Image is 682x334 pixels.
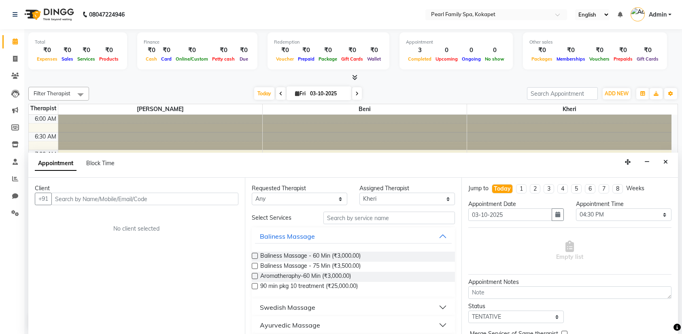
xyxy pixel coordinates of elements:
div: ₹0 [75,46,97,55]
div: ₹0 [159,46,174,55]
div: ₹0 [612,46,635,55]
div: Redemption [274,39,383,46]
span: Petty cash [210,56,237,62]
span: Products [97,56,121,62]
li: 3 [544,184,554,193]
div: Baliness Massage [260,231,315,241]
li: 1 [516,184,527,193]
span: Ongoing [460,56,483,62]
span: Prepaids [612,56,635,62]
div: Appointment [406,39,506,46]
div: ₹0 [296,46,317,55]
span: Package [317,56,339,62]
span: Admin [649,11,667,19]
span: Today [254,87,274,100]
div: Ayurvedic Massage [260,320,320,330]
span: Fri [293,90,308,97]
div: Therapist [29,104,58,113]
span: Gift Cards [339,56,365,62]
li: 5 [571,184,582,193]
div: ₹0 [59,46,75,55]
span: Sales [59,56,75,62]
div: Today [494,185,511,193]
div: 0 [460,46,483,55]
span: Baliness Massage - 75 Min (₹3,500.00) [260,262,361,272]
div: Finance [144,39,251,46]
div: Assigned Therapist [359,184,455,193]
div: ₹0 [237,46,251,55]
div: ₹0 [35,46,59,55]
span: Gift Cards [635,56,661,62]
span: 90 min pkg 10 treatment (₹25,000.00) [260,282,358,292]
div: Total [35,39,121,46]
span: Baliness Massage - 60 Min (₹3,000.00) [260,252,361,262]
span: Appointment [35,156,76,171]
span: Aromatheraphy-60 Min (₹3,000.00) [260,272,351,282]
div: Jump to [468,184,489,193]
input: Search by Name/Mobile/Email/Code [51,193,238,205]
span: Prepaid [296,56,317,62]
div: ₹0 [635,46,661,55]
div: ₹0 [555,46,587,55]
div: ₹0 [317,46,339,55]
span: Memberships [555,56,587,62]
div: ₹0 [97,46,121,55]
input: yyyy-mm-dd [468,208,552,221]
button: +91 [35,193,52,205]
div: 7:00 AM [33,150,58,159]
div: Requested Therapist [252,184,347,193]
div: Client [35,184,238,193]
div: ₹0 [529,46,555,55]
span: Expenses [35,56,59,62]
span: Packages [529,56,555,62]
div: ₹0 [274,46,296,55]
div: 3 [406,46,433,55]
button: ADD NEW [603,88,631,99]
div: ₹0 [144,46,159,55]
button: Ayurvedic Massage [255,318,452,332]
div: Select Services [246,214,317,222]
li: 6 [585,184,595,193]
div: Swedish Massage [260,302,315,312]
span: Empty list [556,241,583,261]
div: No client selected [54,225,219,233]
button: Close [660,156,671,168]
span: Card [159,56,174,62]
input: 2025-10-03 [308,88,348,100]
div: Appointment Date [468,200,564,208]
div: 6:00 AM [33,115,58,123]
span: beni [263,104,467,114]
div: 0 [483,46,506,55]
span: ADD NEW [605,90,629,97]
span: Services [75,56,97,62]
div: Appointment Notes [468,278,671,286]
button: Swedish Massage [255,300,452,315]
span: No show [483,56,506,62]
div: Appointment Time [576,200,671,208]
span: Block Time [86,160,115,167]
span: Online/Custom [174,56,210,62]
span: Cash [144,56,159,62]
button: Baliness Massage [255,229,452,244]
span: [PERSON_NAME] [58,104,262,114]
div: Weeks [626,184,644,193]
div: ₹0 [210,46,237,55]
div: ₹0 [587,46,612,55]
input: Search by service name [323,212,455,224]
span: Wallet [365,56,383,62]
img: Admin [631,7,645,21]
li: 7 [599,184,609,193]
input: Search Appointment [527,87,598,100]
div: 6:30 AM [33,132,58,141]
span: Upcoming [433,56,460,62]
span: Kheri [467,104,671,114]
b: 08047224946 [89,3,125,26]
li: 2 [530,184,540,193]
li: 4 [557,184,568,193]
div: ₹0 [339,46,365,55]
div: Other sales [529,39,661,46]
div: ₹0 [365,46,383,55]
span: Completed [406,56,433,62]
span: Vouchers [587,56,612,62]
span: Due [238,56,250,62]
